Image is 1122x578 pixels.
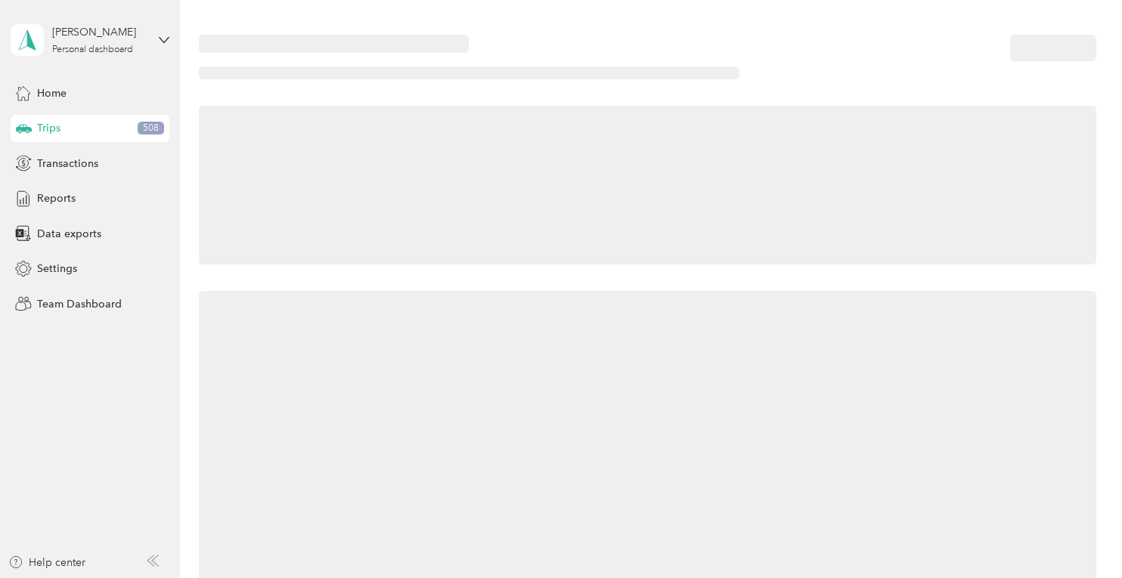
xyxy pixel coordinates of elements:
span: Data exports [37,226,101,242]
span: Transactions [37,156,98,172]
div: [PERSON_NAME] [52,24,147,40]
div: Personal dashboard [52,45,133,54]
iframe: Everlance-gr Chat Button Frame [1037,493,1122,578]
span: 508 [138,122,164,135]
span: Team Dashboard [37,296,122,312]
span: Settings [37,261,77,277]
span: Home [37,85,67,101]
span: Reports [37,190,76,206]
span: Trips [37,120,60,136]
button: Help center [8,555,85,570]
